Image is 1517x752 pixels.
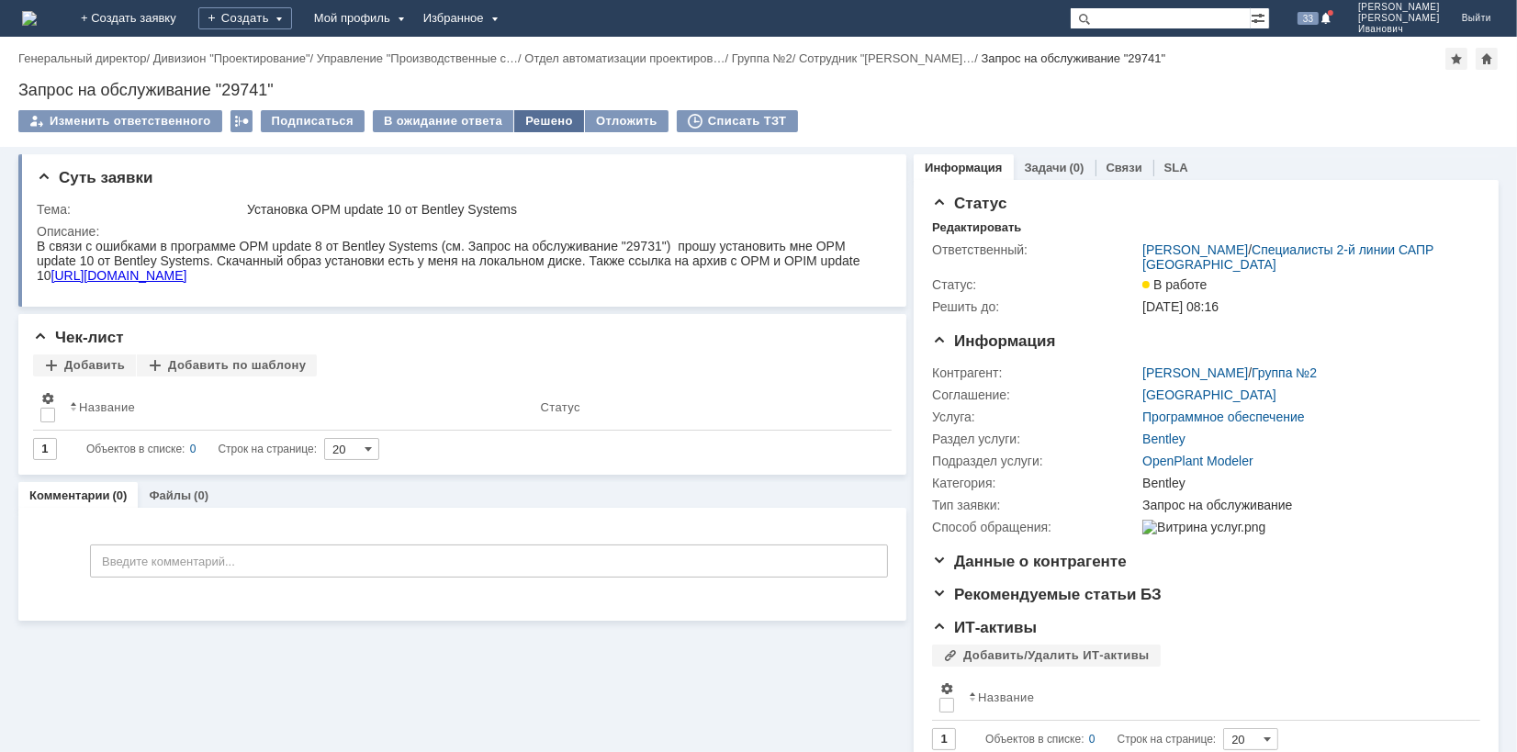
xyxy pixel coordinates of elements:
a: Связи [1107,161,1142,174]
div: Название [978,690,1034,704]
span: [PERSON_NAME] [1358,13,1440,24]
div: / [153,51,317,65]
a: Информация [925,161,1002,174]
i: Строк на странице: [86,438,317,460]
a: SLA [1164,161,1188,174]
a: [PERSON_NAME] [1142,365,1248,380]
span: Рекомендуемые статьи БЗ [932,586,1162,603]
i: Строк на странице: [985,728,1216,750]
div: / [1142,242,1471,272]
a: Сотрудник "[PERSON_NAME]… [799,51,974,65]
div: Название [79,400,135,414]
img: logo [22,11,37,26]
div: Добавить в избранное [1445,48,1467,70]
th: Название [62,384,534,431]
div: (0) [113,488,128,502]
a: Комментарии [29,488,110,502]
div: Редактировать [932,220,1021,235]
div: Установка OPM update 10 от Bentley Systems [247,202,880,217]
div: Описание: [37,224,883,239]
span: [PERSON_NAME] [1358,2,1440,13]
a: Задачи [1025,161,1067,174]
a: Группа №2 [732,51,792,65]
a: [PERSON_NAME] [1142,242,1248,257]
div: Запрос на обслуживание [1142,498,1471,512]
span: Объектов в списке: [86,443,185,455]
div: (0) [1070,161,1084,174]
div: Соглашение: [932,387,1139,402]
span: ИТ-активы [932,619,1037,636]
th: Название [961,674,1466,721]
img: Витрина услуг.png [1142,520,1265,534]
div: / [524,51,731,65]
a: Специалисты 2-й линии САПР [GEOGRAPHIC_DATA] [1142,242,1433,272]
span: Настройки [939,681,954,696]
a: Файлы [149,488,191,502]
div: Подраздел услуги: [932,454,1139,468]
span: Суть заявки [37,169,152,186]
div: Bentley [1142,476,1471,490]
span: [DATE] 08:16 [1142,299,1219,314]
a: Программное обеспечение [1142,410,1305,424]
div: Статус: [932,277,1139,292]
div: (0) [194,488,208,502]
span: Информация [932,332,1055,350]
div: 0 [190,438,197,460]
div: / [732,51,799,65]
a: [GEOGRAPHIC_DATA] [1142,387,1276,402]
span: Объектов в списке: [985,733,1084,746]
div: Запрос на обслуживание "29741" [18,81,1499,99]
span: Данные о контрагенте [932,553,1127,570]
div: 0 [1089,728,1096,750]
a: Bentley [1142,432,1186,446]
span: 33 [1298,12,1319,25]
div: / [317,51,525,65]
span: Иванович [1358,24,1440,35]
div: Раздел услуги: [932,432,1139,446]
div: / [1142,365,1317,380]
div: Решить до: [932,299,1139,314]
div: / [18,51,153,65]
span: Настройки [40,391,55,406]
div: Тема: [37,202,243,217]
div: Создать [198,7,292,29]
a: Группа №2 [1252,365,1317,380]
span: В работе [1142,277,1207,292]
div: Работа с массовостью [230,110,253,132]
span: Статус [932,195,1006,212]
div: Способ обращения: [932,520,1139,534]
div: Статус [541,400,580,414]
div: Тип заявки: [932,498,1139,512]
a: Отдел автоматизации проектиров… [524,51,725,65]
div: Услуга: [932,410,1139,424]
div: Категория: [932,476,1139,490]
a: Перейти на домашнюю страницу [22,11,37,26]
div: / [799,51,982,65]
th: Статус [534,384,878,431]
a: Генеральный директор [18,51,146,65]
div: Запрос на обслуживание "29741" [982,51,1166,65]
a: Дивизион "Проектирование" [153,51,310,65]
span: Расширенный поиск [1251,8,1269,26]
a: Управление "Производственные с… [317,51,518,65]
div: Сделать домашней страницей [1476,48,1498,70]
div: Ответственный: [932,242,1139,257]
a: [URL][DOMAIN_NAME] [15,29,151,44]
a: OpenPlant Modeler [1142,454,1253,468]
div: Контрагент: [932,365,1139,380]
span: Чек-лист [33,329,124,346]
